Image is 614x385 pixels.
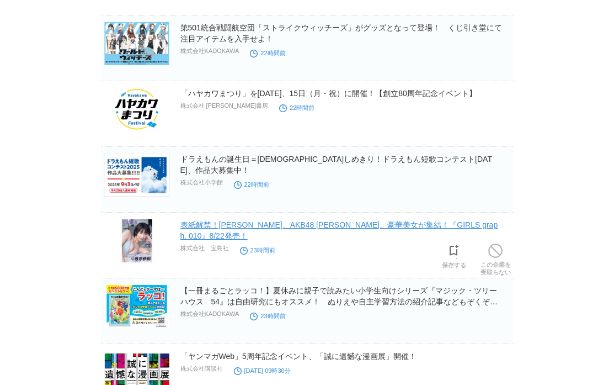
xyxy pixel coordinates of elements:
[180,23,502,43] a: 第501統合戦闘航空団「ストライクウィッチーズ」がグッズとなって登場！ くじ引き堂にて注目アイテムを入手せよ！
[180,155,492,175] a: ドラえもんの誕生日＝[DEMOGRAPHIC_DATA]しめきり！ドラえもん短歌コンテスト[DATE]、作品大募集中！
[104,22,169,65] img: 第501統合戦闘航空団「ストライクウィッチーズ」がグッズとなって登場！ くじ引き堂にて注目アイテムを入手せよ！
[480,241,511,276] a: この企業を受取らない
[250,313,285,319] time: 23時間前
[180,178,223,187] p: 株式会社小学館
[180,89,477,98] a: 「ハヤカワまつり」を[DATE]、15日（月・祝）に開催！【創立80周年記念イベント】
[104,154,169,197] img: ドラえもんの誕生日＝９月３日しめきり！ドラえもん短歌コンテスト2025、作品大募集中！
[250,50,285,56] time: 22時間前
[180,244,229,252] p: 株式会社 宝島社
[240,247,275,254] time: 23時間前
[180,220,498,240] a: 表紙解禁！[PERSON_NAME]、AKB48 [PERSON_NAME]、豪華美女が集結！『GIRLS graph. 010』8/22発売！
[442,241,466,269] a: 保存する
[104,285,169,328] img: 【一冊まるごとラッコ！】夏休みに親子で読みたい小学生向けシリーズ『マジック・ツリーハウス 54』は自由研究にもオススメ！ ぬりえや自主学習方法の紹介記事などもぞくぞく配信中！
[180,102,269,110] p: 株式会社 [PERSON_NAME]書房
[180,47,239,55] p: 株式会社KADOKAWA
[180,286,498,317] a: 【一冊まるごとラッコ！】夏休みに親子で読みたい小学生向けシリーズ『マジック・ツリーハウス 54』は自由研究にもオススメ！ ぬりえや自主学習方法の紹介記事などもぞくぞく配信中！
[234,367,291,374] time: [DATE] 09時30分
[104,88,169,131] img: 「ハヤカワまつり」を9月14日（日）、15日（月・祝）に開催！【創立80周年記念イベント】
[279,104,314,111] time: 22時間前
[104,219,169,262] img: 表紙解禁！榎原依那さん、AKB48 水島美結さんら、豪華美女が集結！『GIRLS graph. 010』8/22発売！
[180,310,239,318] p: 株式会社KADOKAWA
[234,181,269,188] time: 22時間前
[180,352,417,361] a: 「ヤンマガWeb」5周年記念イベント、「誠に遺憾な漫画展」開催！
[180,365,223,373] p: 株式会社講談社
